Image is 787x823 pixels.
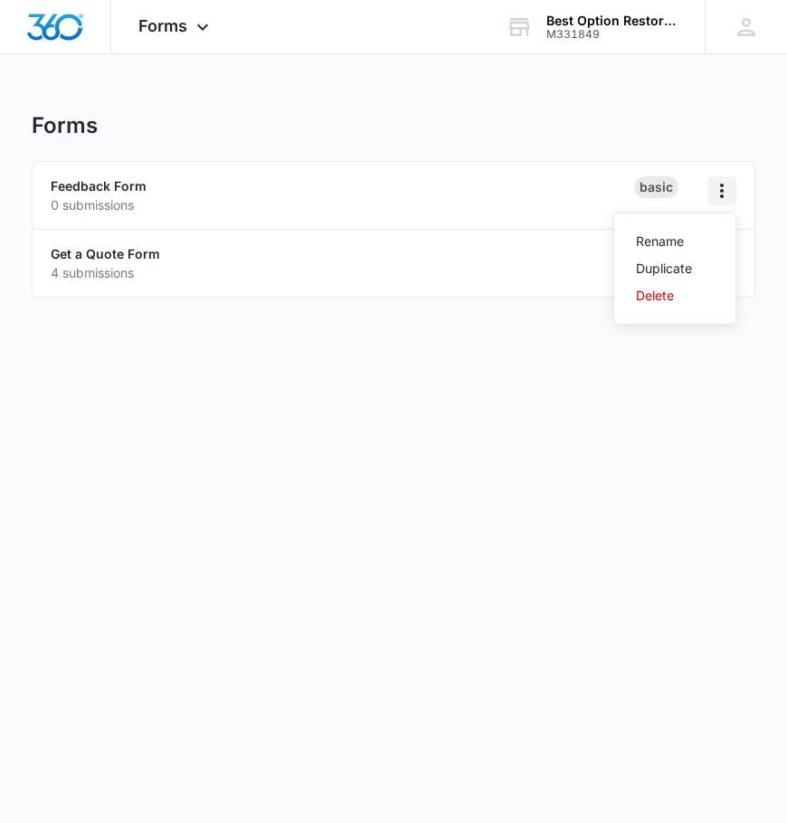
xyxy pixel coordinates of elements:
div: Basic [634,176,678,198]
button: Duplicate [614,255,735,282]
div: Rename [636,235,692,248]
a: Feedback Form [51,178,147,194]
div: Delete [636,289,692,302]
button: Overflow Menu [707,176,736,205]
div: account name [546,14,678,28]
div: account id [546,28,678,41]
h1: Forms [32,112,98,139]
p: 0 submissions [51,195,634,214]
span: Forms [138,16,187,35]
p: 4 submissions [51,263,634,282]
div: Duplicate [636,262,692,275]
a: Get a Quote Form [51,246,160,261]
button: Delete [614,282,735,309]
button: Rename [614,228,735,255]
